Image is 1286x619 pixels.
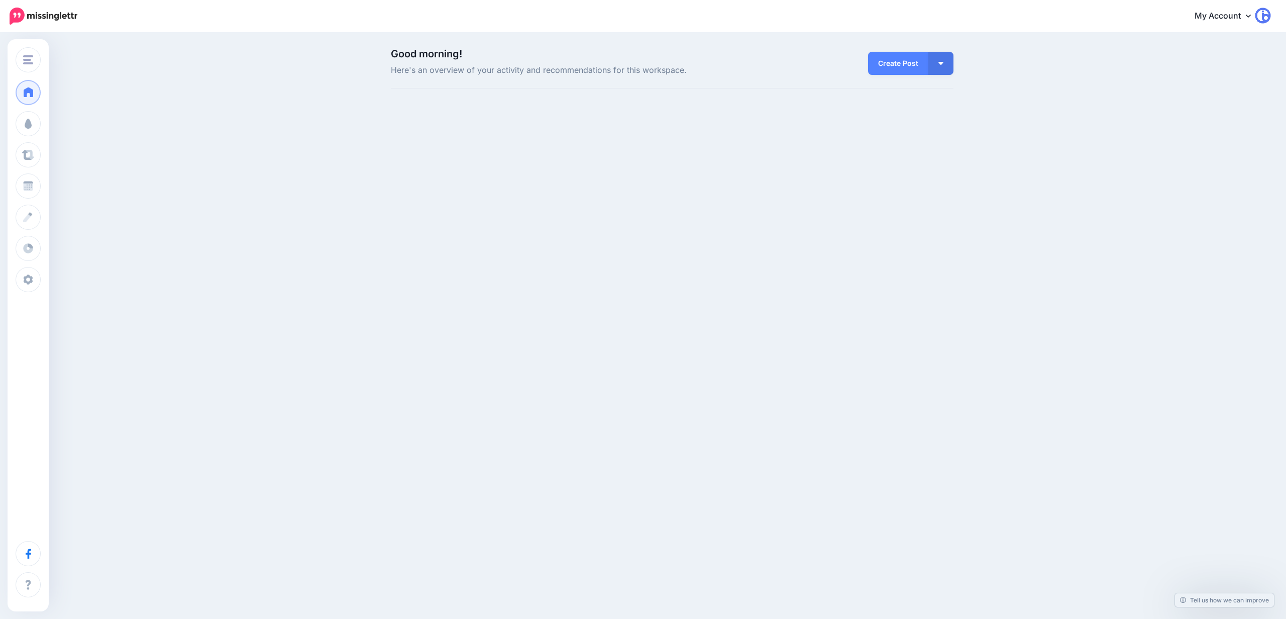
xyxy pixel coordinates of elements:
[868,52,928,75] a: Create Post
[23,55,33,64] img: menu.png
[391,64,761,77] span: Here's an overview of your activity and recommendations for this workspace.
[1185,4,1271,29] a: My Account
[1175,593,1274,607] a: Tell us how we can improve
[10,8,77,25] img: Missinglettr
[938,62,943,65] img: arrow-down-white.png
[391,48,462,60] span: Good morning!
